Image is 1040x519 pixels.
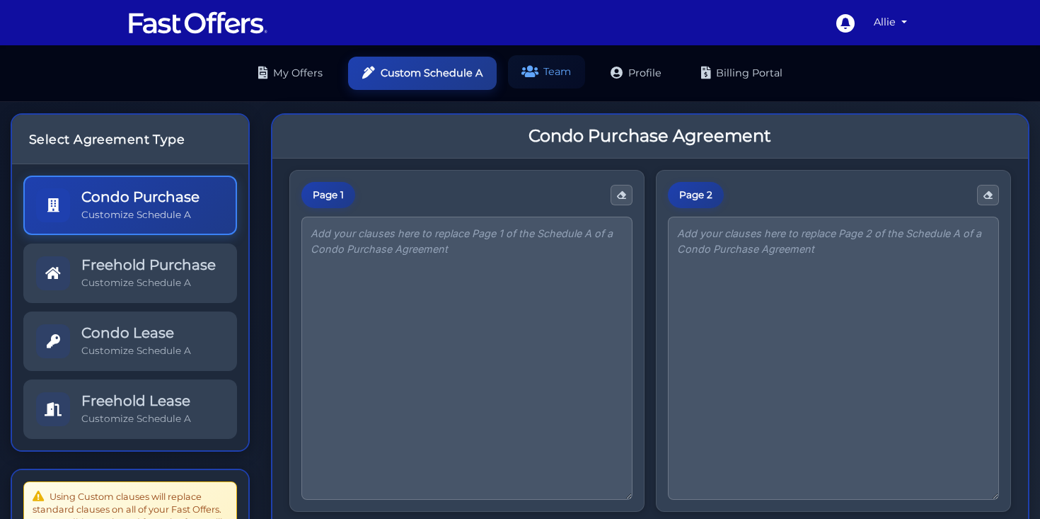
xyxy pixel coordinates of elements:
h3: Condo Purchase Agreement [528,126,771,147]
a: Freehold Lease Customize Schedule A [23,380,237,439]
a: Team [508,55,585,89]
p: Customize Schedule A [81,344,191,358]
h4: Select Agreement Type [29,132,231,147]
div: Page 2 [668,182,724,209]
h5: Condo Purchase [81,188,200,205]
a: Billing Portal [687,57,797,90]
h5: Freehold Purchase [81,256,216,273]
h5: Condo Lease [81,324,191,341]
a: Freehold Purchase Customize Schedule A [23,244,237,303]
a: Condo Purchase Customize Schedule A [23,176,237,235]
a: My Offers [244,57,337,90]
p: Customize Schedule A [81,412,191,426]
p: Customize Schedule A [81,208,200,222]
h5: Freehold Lease [81,392,191,409]
a: Custom Schedule A [348,57,497,90]
div: Page 1 [301,182,355,209]
a: Condo Lease Customize Schedule A [23,312,237,371]
a: Profile [596,57,676,90]
p: Customize Schedule A [81,276,216,290]
a: Allie [868,8,913,36]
